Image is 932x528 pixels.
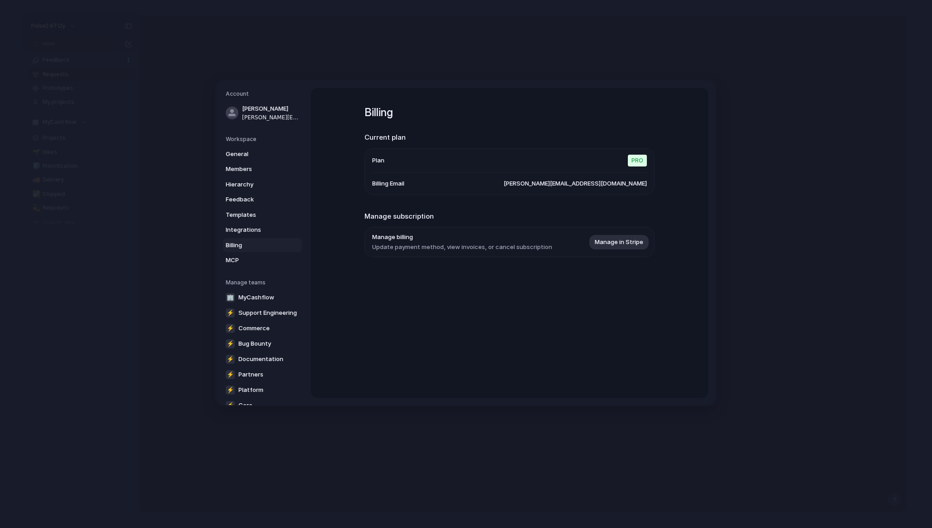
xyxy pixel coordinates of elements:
a: Members [223,162,302,176]
a: ⚡Bug Bounty [223,336,302,351]
a: ⚡Commerce [223,321,302,335]
a: Feedback [223,192,302,207]
button: Manage in Stripe [589,235,649,249]
h2: Current plan [364,132,655,143]
h5: Workspace [226,135,302,143]
div: ⚡ [226,323,235,332]
a: Billing [223,238,302,252]
span: Manage billing [372,233,552,242]
span: Members [226,165,284,174]
span: Hierarchy [226,180,284,189]
span: Partners [238,370,263,379]
a: General [223,147,302,161]
a: ⚡Core [223,398,302,412]
h5: Manage teams [226,278,302,286]
span: Bug Bounty [238,339,271,348]
span: Manage in Stripe [595,238,643,247]
a: Templates [223,207,302,222]
a: ⚡Support Engineering [223,305,302,320]
span: MyCashflow [238,293,274,302]
div: ⚡ [226,385,235,394]
span: Plan [372,156,384,165]
span: Pro [628,154,647,166]
span: Billing Email [372,179,404,188]
a: Hierarchy [223,177,302,191]
a: Integrations [223,223,302,237]
span: [PERSON_NAME][EMAIL_ADDRESS][DOMAIN_NAME] [242,113,300,121]
a: ⚡Partners [223,367,302,381]
span: MCP [226,256,284,265]
h1: Billing [364,104,655,121]
span: Templates [226,210,284,219]
a: 🏢MyCashflow [223,290,302,304]
span: [PERSON_NAME] [242,104,300,113]
span: Core [238,401,252,410]
a: ⚡Documentation [223,352,302,366]
span: Commerce [238,324,270,333]
div: 🏢 [226,293,235,302]
span: Support Engineering [238,308,297,318]
div: ⚡ [226,308,235,317]
a: MCP [223,253,302,268]
div: ⚡ [226,401,235,410]
span: General [226,149,284,158]
div: ⚡ [226,370,235,379]
a: [PERSON_NAME][PERSON_NAME][EMAIL_ADDRESS][DOMAIN_NAME] [223,102,302,124]
span: Update payment method, view invoices, or cancel subscription [372,242,552,251]
span: Documentation [238,355,283,364]
a: ⚡Platform [223,382,302,397]
div: ⚡ [226,354,235,363]
span: Platform [238,386,263,395]
h5: Account [226,90,302,98]
span: [PERSON_NAME][EMAIL_ADDRESS][DOMAIN_NAME] [504,179,647,188]
span: Billing [226,240,284,249]
span: Feedback [226,195,284,204]
div: ⚡ [226,339,235,348]
span: Integrations [226,225,284,235]
h2: Manage subscription [364,211,655,221]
